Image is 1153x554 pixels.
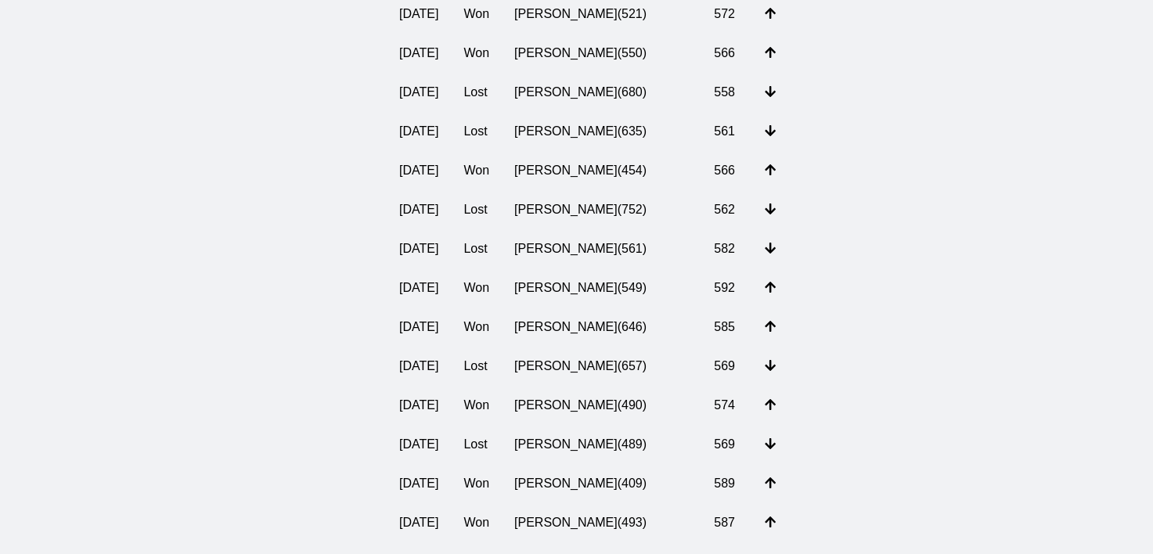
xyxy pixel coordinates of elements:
td: Lost [451,190,502,229]
td: 561 [701,112,751,151]
td: Lost [451,347,502,386]
td: Lost [451,229,502,268]
td: [PERSON_NAME] ( 409 ) [502,464,701,503]
td: 589 [701,464,751,503]
td: [DATE] [387,268,451,308]
td: 592 [701,268,751,308]
td: 585 [701,308,751,347]
td: Won [451,503,502,542]
td: Won [451,386,502,425]
td: Lost [451,73,502,112]
td: Won [451,308,502,347]
td: [DATE] [387,386,451,425]
td: [PERSON_NAME] ( 680 ) [502,73,701,112]
td: [DATE] [387,229,451,268]
td: Lost [451,425,502,464]
td: [DATE] [387,112,451,151]
td: Won [451,268,502,308]
td: 582 [701,229,751,268]
td: [DATE] [387,347,451,386]
td: [PERSON_NAME] ( 550 ) [502,34,701,73]
td: [PERSON_NAME] ( 657 ) [502,347,701,386]
td: 574 [701,386,751,425]
td: [DATE] [387,34,451,73]
td: [DATE] [387,151,451,190]
td: [PERSON_NAME] ( 489 ) [502,425,701,464]
td: 569 [701,425,751,464]
td: 562 [701,190,751,229]
td: [PERSON_NAME] ( 646 ) [502,308,701,347]
td: [PERSON_NAME] ( 490 ) [502,386,701,425]
td: [DATE] [387,190,451,229]
td: 587 [701,503,751,542]
td: [PERSON_NAME] ( 493 ) [502,503,701,542]
td: 558 [701,73,751,112]
td: 566 [701,34,751,73]
td: Won [451,151,502,190]
td: [PERSON_NAME] ( 454 ) [502,151,701,190]
td: Won [451,464,502,503]
td: [PERSON_NAME] ( 549 ) [502,268,701,308]
td: 566 [701,151,751,190]
td: [DATE] [387,425,451,464]
td: [PERSON_NAME] ( 561 ) [502,229,701,268]
td: [DATE] [387,503,451,542]
td: [PERSON_NAME] ( 752 ) [502,190,701,229]
td: Lost [451,112,502,151]
td: 569 [701,347,751,386]
td: [DATE] [387,308,451,347]
td: [DATE] [387,73,451,112]
td: [PERSON_NAME] ( 635 ) [502,112,701,151]
td: [DATE] [387,464,451,503]
td: Won [451,34,502,73]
